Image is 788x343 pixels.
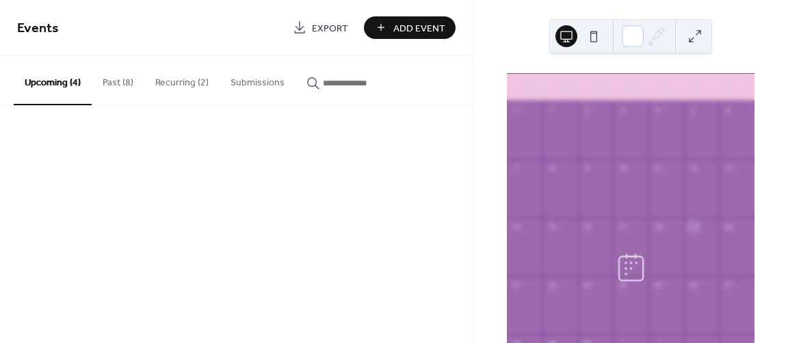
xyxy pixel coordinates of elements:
div: 3 [617,105,627,115]
button: Upcoming (4) [14,55,92,105]
div: 12 [688,163,698,174]
button: Past (8) [92,55,144,104]
div: Mon [550,74,582,101]
div: 6 [723,105,733,115]
div: Thu [647,74,679,101]
div: 20 [723,221,733,232]
div: 1 [547,105,557,115]
div: Fri [679,74,711,101]
div: 17 [617,221,627,232]
span: Add Event [393,21,445,36]
div: 11 [653,163,663,174]
div: 9 [582,163,592,174]
div: 26 [688,280,698,290]
div: Wed [615,74,647,101]
div: 27 [723,280,733,290]
div: 2 [582,105,592,115]
a: Export [283,16,358,39]
div: 8 [547,163,557,174]
div: 13 [723,163,733,174]
div: 18 [653,221,663,232]
div: Tue [582,74,614,101]
div: 25 [653,280,663,290]
div: 10 [617,163,627,174]
div: 31 [511,105,521,115]
div: 22 [547,280,557,290]
div: 4 [653,105,663,115]
div: Sat [711,74,744,101]
div: Sun [518,74,550,101]
div: 5 [688,105,698,115]
div: 21 [511,280,521,290]
span: Events [17,15,59,42]
div: 16 [582,221,592,232]
div: 7 [511,163,521,174]
div: 14 [511,221,521,232]
button: Submissions [220,55,295,104]
div: 24 [617,280,627,290]
div: 15 [547,221,557,232]
div: 23 [582,280,592,290]
button: Recurring (2) [144,55,220,104]
button: Add Event [364,16,456,39]
div: 19 [688,221,698,232]
span: Export [312,21,348,36]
